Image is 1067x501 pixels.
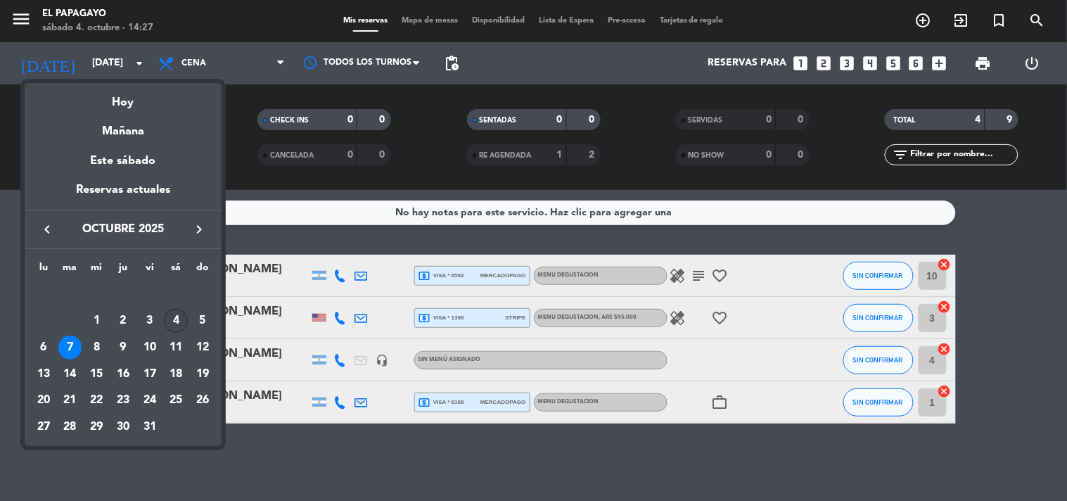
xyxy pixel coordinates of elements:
[138,309,162,333] div: 3
[30,361,57,388] td: 13 de octubre de 2025
[57,361,84,388] td: 14 de octubre de 2025
[57,387,84,414] td: 21 de octubre de 2025
[191,336,215,360] div: 12
[25,141,222,181] div: Este sábado
[57,414,84,440] td: 28 de octubre de 2025
[110,307,136,334] td: 2 de octubre de 2025
[30,260,57,281] th: lunes
[191,221,207,238] i: keyboard_arrow_right
[111,362,135,386] div: 16
[110,387,136,414] td: 23 de octubre de 2025
[163,361,190,388] td: 18 de octubre de 2025
[111,415,135,439] div: 30
[30,281,216,308] td: OCT.
[191,388,215,412] div: 26
[83,387,110,414] td: 22 de octubre de 2025
[111,309,135,333] div: 2
[30,387,57,414] td: 20 de octubre de 2025
[83,414,110,440] td: 29 de octubre de 2025
[39,221,56,238] i: keyboard_arrow_left
[57,334,84,361] td: 7 de octubre de 2025
[25,83,222,112] div: Hoy
[83,334,110,361] td: 8 de octubre de 2025
[163,387,190,414] td: 25 de octubre de 2025
[138,415,162,439] div: 31
[138,336,162,360] div: 10
[84,309,108,333] div: 1
[163,307,190,334] td: 4 de octubre de 2025
[189,387,216,414] td: 26 de octubre de 2025
[189,361,216,388] td: 19 de octubre de 2025
[60,220,186,239] span: octubre 2025
[136,414,163,440] td: 31 de octubre de 2025
[189,260,216,281] th: domingo
[84,362,108,386] div: 15
[136,307,163,334] td: 3 de octubre de 2025
[32,336,56,360] div: 6
[111,388,135,412] div: 23
[58,388,82,412] div: 21
[30,334,57,361] td: 6 de octubre de 2025
[189,307,216,334] td: 5 de octubre de 2025
[58,415,82,439] div: 28
[34,220,60,239] button: keyboard_arrow_left
[186,220,212,239] button: keyboard_arrow_right
[164,362,188,386] div: 18
[110,260,136,281] th: jueves
[189,334,216,361] td: 12 de octubre de 2025
[163,260,190,281] th: sábado
[57,260,84,281] th: martes
[163,334,190,361] td: 11 de octubre de 2025
[58,362,82,386] div: 14
[110,334,136,361] td: 9 de octubre de 2025
[83,307,110,334] td: 1 de octubre de 2025
[138,388,162,412] div: 24
[191,362,215,386] div: 19
[84,388,108,412] div: 22
[25,181,222,210] div: Reservas actuales
[32,415,56,439] div: 27
[191,309,215,333] div: 5
[84,415,108,439] div: 29
[30,414,57,440] td: 27 de octubre de 2025
[164,309,188,333] div: 4
[58,336,82,360] div: 7
[84,336,108,360] div: 8
[25,112,222,141] div: Mañana
[32,388,56,412] div: 20
[136,361,163,388] td: 17 de octubre de 2025
[110,361,136,388] td: 16 de octubre de 2025
[136,260,163,281] th: viernes
[164,336,188,360] div: 11
[32,362,56,386] div: 13
[136,387,163,414] td: 24 de octubre de 2025
[136,334,163,361] td: 10 de octubre de 2025
[164,388,188,412] div: 25
[83,361,110,388] td: 15 de octubre de 2025
[83,260,110,281] th: miércoles
[111,336,135,360] div: 9
[138,362,162,386] div: 17
[110,414,136,440] td: 30 de octubre de 2025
